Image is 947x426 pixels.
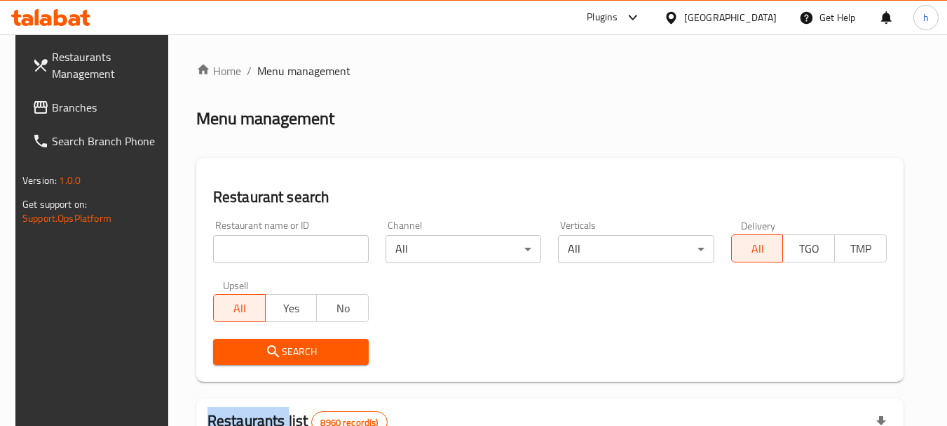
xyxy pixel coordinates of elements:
[316,294,369,322] button: No
[21,124,174,158] a: Search Branch Phone
[219,298,260,319] span: All
[196,62,904,79] nav: breadcrumb
[741,220,776,230] label: Delivery
[782,234,835,262] button: TGO
[265,294,318,322] button: Yes
[52,133,163,149] span: Search Branch Phone
[731,234,784,262] button: All
[271,298,312,319] span: Yes
[21,91,174,124] a: Branches
[257,62,350,79] span: Menu management
[737,239,778,259] span: All
[834,234,887,262] button: TMP
[59,171,81,189] span: 1.0.0
[224,343,357,361] span: Search
[213,294,266,322] button: All
[21,40,174,91] a: Restaurants Management
[386,235,541,263] div: All
[247,62,252,79] li: /
[196,107,334,130] h2: Menu management
[223,280,249,290] label: Upsell
[22,195,87,213] span: Get support on:
[684,10,777,25] div: [GEOGRAPHIC_DATA]
[322,298,363,319] span: No
[923,10,929,25] span: h
[789,239,829,259] span: TGO
[558,235,714,263] div: All
[213,339,369,365] button: Search
[52,48,163,82] span: Restaurants Management
[22,209,111,227] a: Support.OpsPlatform
[213,187,887,208] h2: Restaurant search
[840,239,881,259] span: TMP
[22,171,57,189] span: Version:
[52,99,163,116] span: Branches
[587,9,618,26] div: Plugins
[213,235,369,263] input: Search for restaurant name or ID..
[196,62,241,79] a: Home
